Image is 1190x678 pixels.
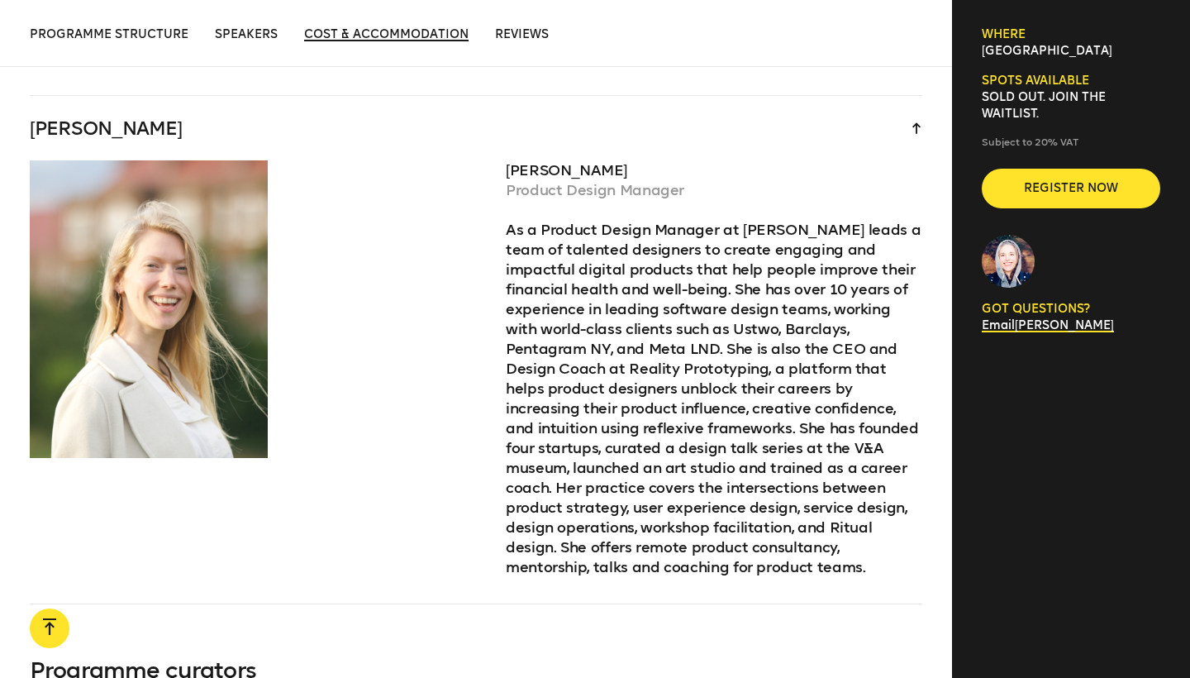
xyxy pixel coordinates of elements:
h6: Spots available [982,73,1160,89]
span: Cost & Accommodation [304,27,469,41]
p: [GEOGRAPHIC_DATA] [982,43,1160,60]
div: As a Product Design Manager at [PERSON_NAME] leads a team of talented designers to create engagin... [506,220,922,577]
div: [PERSON_NAME] [30,96,922,160]
span: Register now [1008,180,1134,197]
p: Subject to 20% VAT [982,136,1160,149]
p: GOT QUESTIONS? [982,301,1160,318]
p: Product Design Manager [506,180,922,200]
p: SOLD OUT. Join the waitlist. [982,89,1160,122]
span: Speakers [215,27,278,41]
button: Register now [982,169,1160,208]
a: Email[PERSON_NAME] [982,318,1114,332]
span: Programme structure [30,27,188,41]
h6: Where [982,26,1160,43]
p: [PERSON_NAME] [506,160,922,180]
span: Reviews [495,27,549,41]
